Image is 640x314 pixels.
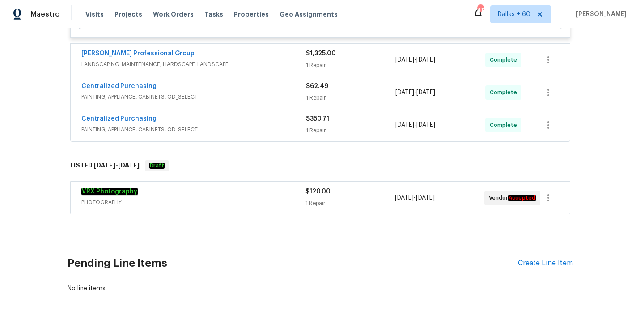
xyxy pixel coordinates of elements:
[68,243,518,284] h2: Pending Line Items
[81,60,306,69] span: LANDSCAPING_MAINTENANCE, HARDSCAPE_LANDSCAPE
[153,10,194,19] span: Work Orders
[416,89,435,96] span: [DATE]
[306,126,396,135] div: 1 Repair
[81,92,306,101] span: PAINTING, APPLIANCE, CABINETS, OD_SELECT
[81,188,138,195] a: VRX Photography
[416,195,435,201] span: [DATE]
[305,199,395,208] div: 1 Repair
[81,50,195,57] a: [PERSON_NAME] Professional Group
[395,121,435,130] span: -
[204,11,223,17] span: Tasks
[477,5,483,14] div: 412
[416,122,435,128] span: [DATE]
[490,121,521,130] span: Complete
[489,193,539,202] span: Vendor
[395,55,435,64] span: -
[94,162,140,168] span: -
[490,55,521,64] span: Complete
[81,125,306,134] span: PAINTING, APPLIANCE, CABINETS, OD_SELECT
[94,162,115,168] span: [DATE]
[306,83,328,89] span: $62.49
[490,88,521,97] span: Complete
[395,193,435,202] span: -
[395,195,414,201] span: [DATE]
[280,10,338,19] span: Geo Assignments
[518,259,573,268] div: Create Line Item
[81,116,157,122] a: Centralized Purchasing
[81,83,157,89] a: Centralized Purchasing
[234,10,269,19] span: Properties
[395,88,435,97] span: -
[68,284,573,293] div: No line items.
[149,163,165,169] em: Draft
[395,57,414,63] span: [DATE]
[572,10,627,19] span: [PERSON_NAME]
[306,116,329,122] span: $350.71
[68,151,573,180] div: LISTED [DATE]-[DATE]Draft
[85,10,104,19] span: Visits
[30,10,60,19] span: Maestro
[395,122,414,128] span: [DATE]
[114,10,142,19] span: Projects
[306,61,396,70] div: 1 Repair
[498,10,530,19] span: Dallas + 60
[508,195,536,201] em: Accepted
[306,93,396,102] div: 1 Repair
[81,198,305,207] span: PHOTOGRAPHY
[306,50,336,57] span: $1,325.00
[70,160,140,171] h6: LISTED
[118,162,140,168] span: [DATE]
[416,57,435,63] span: [DATE]
[395,89,414,96] span: [DATE]
[305,188,331,195] span: $120.00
